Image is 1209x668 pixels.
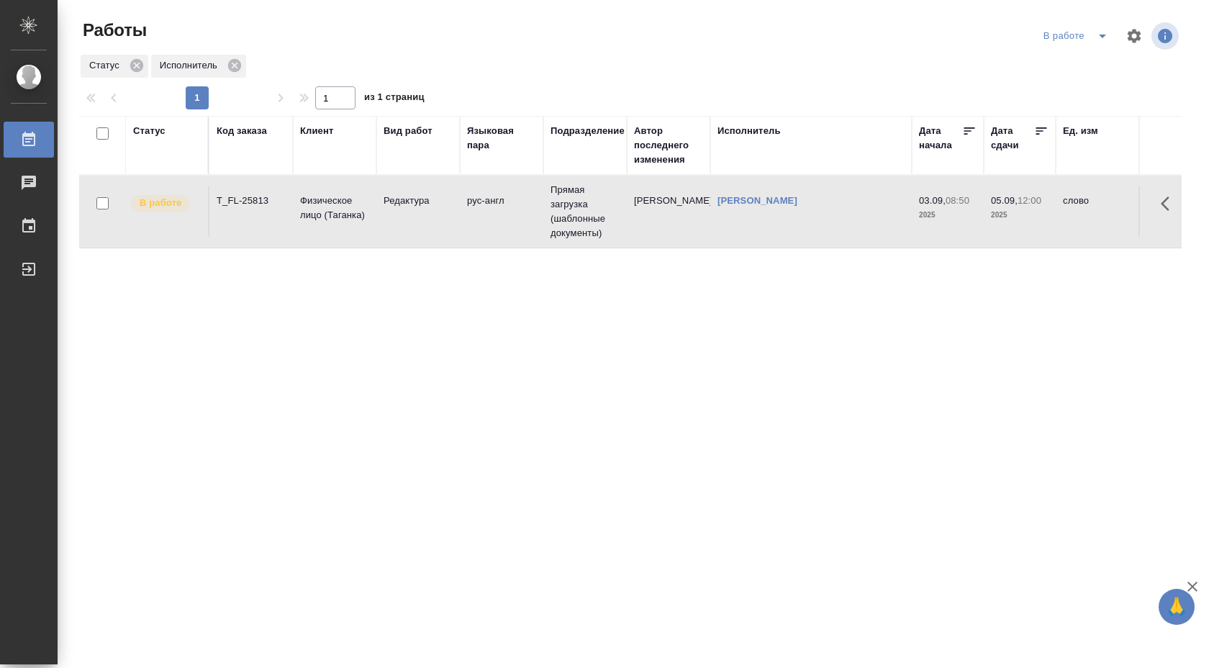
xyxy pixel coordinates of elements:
div: split button [1040,24,1117,48]
td: Прямая загрузка (шаблонные документы) [543,176,627,248]
div: Дата сдачи [991,124,1034,153]
a: [PERSON_NAME] [717,195,797,206]
span: Работы [79,19,147,42]
span: 🙏 [1164,592,1189,622]
div: Код заказа [217,124,267,138]
td: [PERSON_NAME] [627,186,710,237]
div: Статус [81,55,148,78]
button: Здесь прячутся важные кнопки [1152,186,1187,221]
span: Посмотреть информацию [1151,22,1182,50]
div: Исполнитель [717,124,781,138]
div: Ед. изм [1063,124,1098,138]
div: Языковая пара [467,124,536,153]
div: Подразделение [551,124,625,138]
p: 05.09, [991,195,1018,206]
p: 08:50 [946,195,969,206]
div: Дата начала [919,124,962,153]
p: 2025 [991,208,1049,222]
div: Статус [133,124,166,138]
div: Клиент [300,124,333,138]
p: 12:00 [1018,195,1041,206]
p: Исполнитель [160,58,222,73]
div: Исполнитель [151,55,246,78]
span: из 1 страниц [364,89,425,109]
p: 03.09, [919,195,946,206]
button: 🙏 [1159,589,1195,625]
div: Вид работ [384,124,433,138]
p: Статус [89,58,124,73]
p: 2025 [919,208,977,222]
div: T_FL-25813 [217,194,286,208]
span: Настроить таблицу [1117,19,1151,53]
p: Редактура [384,194,453,208]
td: рус-англ [460,186,543,237]
p: Физическое лицо (Таганка) [300,194,369,222]
div: Автор последнего изменения [634,124,703,167]
td: слово [1056,186,1139,237]
p: В работе [140,196,181,210]
div: Исполнитель выполняет работу [130,194,201,213]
